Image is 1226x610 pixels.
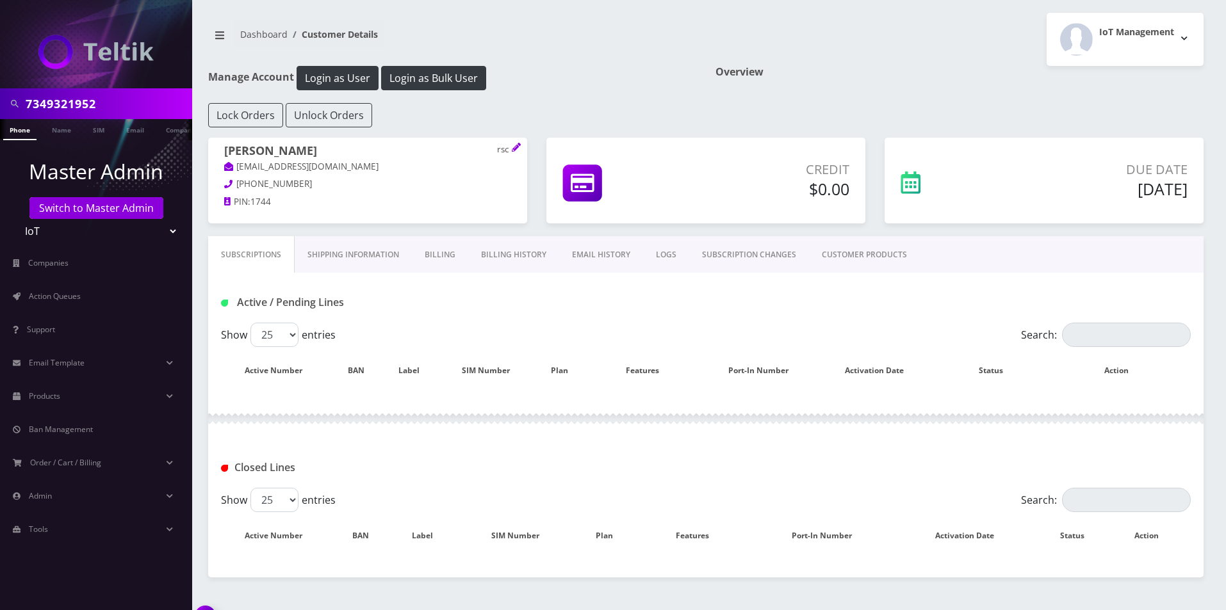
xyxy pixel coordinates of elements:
a: Dashboard [240,28,288,40]
button: Login as User [297,66,379,90]
th: Active Number [222,517,337,554]
label: Show entries [221,488,336,512]
select: Showentries [250,323,298,347]
img: IoT [38,35,154,69]
label: Search: [1021,488,1191,512]
span: Tools [29,524,48,534]
span: Order / Cart / Billing [30,457,101,468]
button: Unlock Orders [286,103,372,127]
h1: Active / Pending Lines [221,296,532,309]
a: Shipping Information [295,236,412,273]
th: Action [1116,517,1189,554]
h5: $0.00 [690,179,849,198]
p: Due Date [1002,160,1188,179]
th: Activation Date [824,352,938,389]
a: Login as Bulk User [381,70,486,84]
p: rsc [497,144,511,156]
p: Credit [690,160,849,179]
a: Switch to Master Admin [29,197,163,219]
th: BAN [338,352,387,389]
img: Closed Lines [221,465,228,472]
th: Port-In Number [757,517,899,554]
th: Activation Date [901,517,1042,554]
a: PIN: [224,196,250,209]
label: Show entries [221,323,336,347]
a: Phone [3,119,37,140]
nav: breadcrumb [208,21,696,58]
a: EMAIL HISTORY [559,236,643,273]
span: Companies [28,257,69,268]
button: Login as Bulk User [381,66,486,90]
a: Name [45,119,78,139]
label: Search: [1021,323,1191,347]
input: Search in Company [26,92,189,116]
a: Billing [412,236,468,273]
a: Subscriptions [208,236,295,273]
a: SIM [86,119,111,139]
span: Products [29,390,60,401]
input: Search: [1062,488,1191,512]
th: Features [641,517,756,554]
h1: Overview [715,66,1204,78]
a: [EMAIL_ADDRESS][DOMAIN_NAME] [224,161,379,173]
th: Status [1043,517,1115,554]
a: Login as User [294,70,381,84]
a: Company [159,119,202,139]
li: Customer Details [288,28,378,41]
h2: IoT Management [1099,27,1174,38]
span: Admin [29,490,52,501]
h1: Manage Account [208,66,696,90]
a: LOGS [643,236,689,273]
span: Support [27,324,55,335]
th: SIM Number [445,352,541,389]
a: Billing History [468,236,559,273]
th: Port-In Number [708,352,822,389]
a: SUBSCRIPTION CHANGES [689,236,809,273]
h5: [DATE] [1002,179,1188,198]
th: SIM Number [463,517,581,554]
th: BAN [338,517,395,554]
a: Email [120,119,151,139]
a: CUSTOMER PRODUCTS [809,236,920,273]
button: Lock Orders [208,103,283,127]
h1: Closed Lines [221,462,532,474]
span: 1744 [250,196,271,207]
th: Status [940,352,1054,389]
th: Active Number [222,352,337,389]
th: Plan [542,352,591,389]
span: Email Template [29,357,85,368]
span: [PHONE_NUMBER] [236,178,312,189]
span: Action Queues [29,291,81,301]
input: Search: [1062,323,1191,347]
h1: [PERSON_NAME] [224,144,511,160]
th: Action [1056,352,1189,389]
select: Showentries [250,488,298,512]
img: Active / Pending Lines [221,300,228,307]
span: Ban Management [29,424,93,435]
button: IoT Management [1047,13,1204,66]
th: Features [592,352,707,389]
th: Label [388,352,443,389]
th: Plan [582,517,640,554]
th: Label [396,517,462,554]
